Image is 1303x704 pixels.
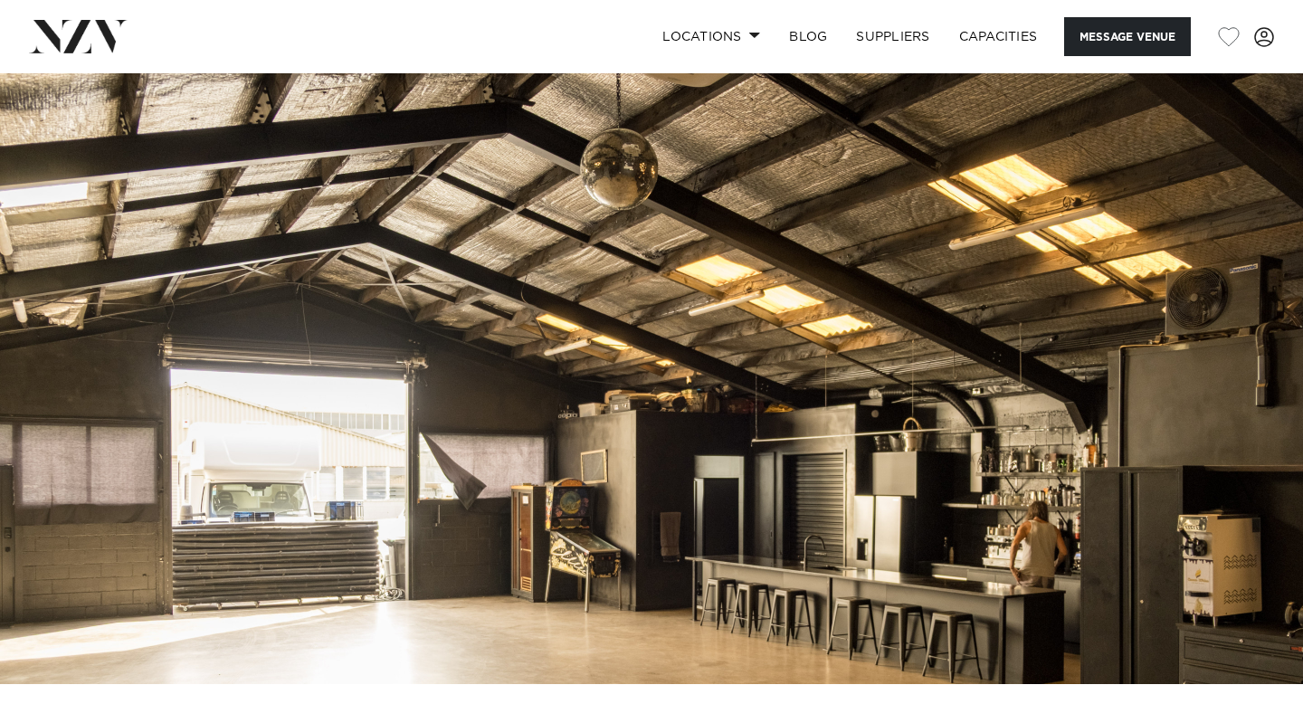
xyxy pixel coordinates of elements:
[775,17,842,56] a: BLOG
[29,20,128,52] img: nzv-logo.png
[648,17,775,56] a: Locations
[842,17,944,56] a: SUPPLIERS
[1064,17,1191,56] button: Message Venue
[945,17,1052,56] a: Capacities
